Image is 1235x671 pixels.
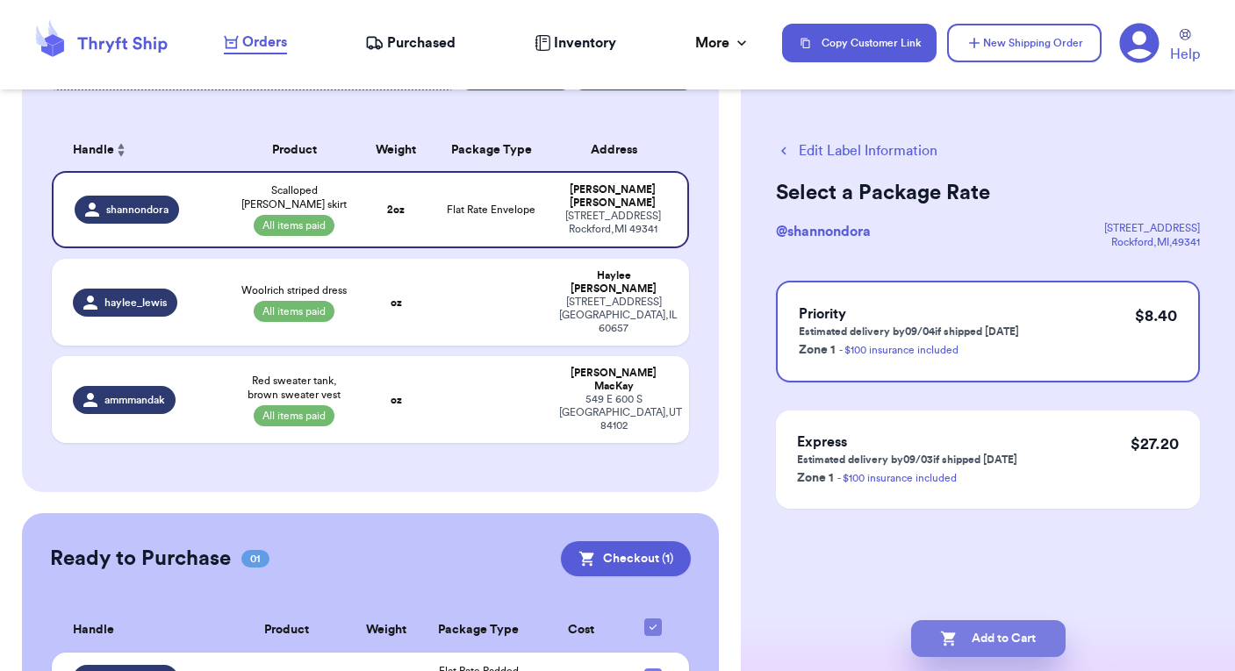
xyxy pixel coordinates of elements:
[776,140,937,161] button: Edit Label Information
[559,269,668,296] div: Haylee [PERSON_NAME]
[559,296,668,335] div: [STREET_ADDRESS] [GEOGRAPHIC_DATA] , IL 60657
[254,301,334,322] span: All items paid
[447,204,535,215] span: Flat Rate Envelope
[1135,303,1177,328] p: $ 8.40
[797,453,1017,467] p: Estimated delivery by 09/03 if shipped [DATE]
[1131,432,1179,456] p: $ 27.20
[559,183,666,210] div: [PERSON_NAME] [PERSON_NAME]
[549,129,689,171] th: Address
[348,608,423,653] th: Weight
[241,374,347,402] span: Red sweater tank, brown sweater vest
[242,32,287,53] span: Orders
[1170,44,1200,65] span: Help
[387,204,405,215] strong: 2 oz
[559,210,666,236] div: [STREET_ADDRESS] Rockford , MI 49341
[911,620,1066,657] button: Add to Cart
[365,32,456,54] a: Purchased
[797,435,847,449] span: Express
[241,550,269,567] span: 01
[106,203,169,217] span: shannondora
[423,608,535,653] th: Package Type
[73,141,114,160] span: Handle
[799,307,846,321] span: Priority
[559,393,668,432] div: 549 E 600 S [GEOGRAPHIC_DATA] , UT 84102
[535,608,628,653] th: Cost
[947,24,1102,62] button: New Shipping Order
[50,545,231,573] h2: Ready to Purchase
[73,621,114,639] span: Handle
[839,345,959,355] a: - $100 insurance included
[797,472,834,484] span: Zone 1
[837,473,957,483] a: - $100 insurance included
[799,344,836,356] span: Zone 1
[224,32,287,54] a: Orders
[254,215,334,236] span: All items paid
[799,325,1019,339] p: Estimated delivery by 09/04 if shipped [DATE]
[1170,29,1200,65] a: Help
[241,183,347,211] span: Scalloped [PERSON_NAME] skirt
[434,129,549,171] th: Package Type
[1104,235,1200,249] div: Rockford , MI , 49341
[254,405,334,426] span: All items paid
[391,297,402,308] strong: oz
[559,367,668,393] div: [PERSON_NAME] MacKay
[387,32,456,54] span: Purchased
[695,32,750,54] div: More
[535,32,616,54] a: Inventory
[391,395,402,405] strong: oz
[358,129,434,171] th: Weight
[114,139,128,161] button: Sort ascending
[241,283,347,297] span: Woolrich striped dress
[776,179,1200,207] h2: Select a Package Rate
[1104,221,1200,235] div: [STREET_ADDRESS]
[561,541,691,576] button: Checkout (1)
[226,608,349,653] th: Product
[554,32,616,54] span: Inventory
[104,296,167,310] span: haylee_lewis
[782,24,937,62] button: Copy Customer Link
[230,129,357,171] th: Product
[776,225,871,239] span: @ shannondora
[104,393,165,407] span: ammmandak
